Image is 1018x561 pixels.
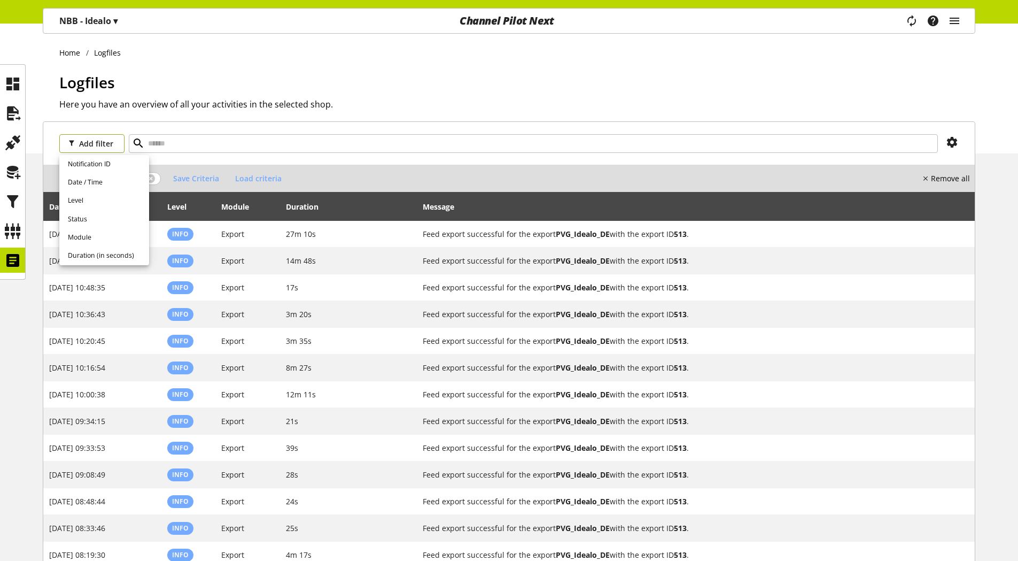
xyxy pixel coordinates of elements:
span: Export [221,389,244,399]
b: 513 [674,416,687,426]
span: 25s [286,523,298,533]
h2: Feed export successful for the export PVG_Idealo_DE with the export ID 513. [423,228,949,240]
h2: Feed export successful for the export PVG_Idealo_DE with the export ID 513. [423,549,949,560]
b: PVG_Idealo_DE [556,282,610,293]
div: Duration [286,201,329,212]
h2: Feed export successful for the export PVG_Idealo_DE with the export ID 513. [423,442,949,454]
b: PVG_Idealo_DE [556,416,610,426]
span: ▾ [113,15,118,27]
span: Info [172,310,189,319]
span: Info [172,256,189,265]
span: Export [221,309,244,319]
span: Module [68,233,91,242]
h2: Feed export successful for the export PVG_Idealo_DE with the export ID 513. [423,255,949,266]
span: 12m 11s [286,389,316,399]
b: 513 [674,256,687,266]
span: 27m 10s [286,229,316,239]
span: Export [221,443,244,453]
span: 3m 35s [286,336,312,346]
span: Info [172,363,189,372]
b: 513 [674,363,687,373]
span: Date / Time [68,178,103,187]
div: Message [423,196,969,217]
div: Date / Time [49,201,103,212]
span: Status [68,214,87,224]
b: 513 [674,389,687,399]
span: 21s [286,416,298,426]
b: PVG_Idealo_DE [556,550,610,560]
button: Load criteria [227,169,290,188]
span: Load criteria [235,173,282,184]
span: Level [68,196,83,205]
b: PVG_Idealo_DE [556,336,610,346]
span: [DATE] 10:20:45 [49,336,105,346]
h2: Feed export successful for the export PVG_Idealo_DE with the export ID 513. [423,282,949,293]
span: Info [172,336,189,345]
span: Export [221,496,244,506]
span: 8m 27s [286,363,312,373]
span: Export [221,550,244,560]
b: PVG_Idealo_DE [556,309,610,319]
button: Add filter [59,134,125,153]
span: [DATE] 10:00:38 [49,389,105,399]
b: PVG_Idealo_DE [556,443,610,453]
span: Export [221,256,244,266]
span: Duration (in seconds) [68,251,134,260]
span: 3m 20s [286,309,312,319]
b: PVG_Idealo_DE [556,256,610,266]
b: 513 [674,282,687,293]
h2: Feed export successful for the export PVG_Idealo_DE with the export ID 513. [423,362,949,373]
h2: Feed export successful for the export PVG_Idealo_DE with the export ID 513. [423,309,949,320]
h2: Feed export successful for the export PVG_Idealo_DE with the export ID 513. [423,389,949,400]
span: Info [172,283,189,292]
b: 513 [674,443,687,453]
span: [DATE] 10:16:54 [49,363,105,373]
span: [DATE] 11:23:11 [49,256,105,266]
span: Info [172,390,189,399]
span: Save Criteria [173,173,219,184]
span: [DATE] 09:08:49 [49,470,105,480]
span: 39s [286,443,298,453]
span: 24s [286,496,298,506]
h2: Here you have an overview of all your activities in the selected shop. [59,98,975,111]
p: NBB - Idealo [59,14,118,27]
b: PVG_Idealo_DE [556,470,610,480]
h2: Feed export successful for the export PVG_Idealo_DE with the export ID 513. [423,522,949,534]
b: PVG_Idealo_DE [556,496,610,506]
b: PVG_Idealo_DE [556,523,610,533]
div: Level [167,201,197,212]
h2: Feed export successful for the export PVG_Idealo_DE with the export ID 513. [423,416,949,427]
h2: Feed export successful for the export PVG_Idealo_DE with the export ID 513. [423,469,949,480]
b: 513 [674,496,687,506]
span: Info [172,470,189,479]
span: [DATE] 10:48:35 [49,282,105,293]
span: Info [172,524,189,533]
b: 513 [674,523,687,533]
span: Info [172,497,189,506]
b: 513 [674,336,687,346]
span: Export [221,523,244,533]
h2: Feed export successful for the export PVG_Idealo_DE with the export ID 513. [423,335,949,347]
button: Save Criteria [165,169,227,188]
span: 17s [286,282,298,293]
b: PVG_Idealo_DE [556,363,610,373]
span: Export [221,229,244,239]
b: 513 [674,470,687,480]
span: Info [172,550,189,559]
span: Info [172,417,189,426]
b: 513 [674,309,687,319]
b: PVG_Idealo_DE [556,229,610,239]
span: [DATE] 09:33:53 [49,443,105,453]
span: 4m 17s [286,550,312,560]
span: Add filter [79,138,113,149]
b: 513 [674,229,687,239]
nav: main navigation [43,8,975,34]
span: [DATE] 11:50:22 [49,229,105,239]
span: [DATE] 08:48:44 [49,496,105,506]
span: Notification ID [68,159,111,169]
span: [DATE] 08:19:30 [49,550,105,560]
span: 28s [286,470,298,480]
nobr: Remove all [931,173,970,184]
span: [DATE] 09:34:15 [49,416,105,426]
span: Export [221,336,244,346]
